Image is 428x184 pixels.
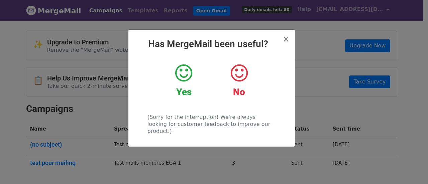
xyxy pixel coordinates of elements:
[283,35,289,43] button: Close
[147,114,276,135] p: (Sorry for the interruption! We're always looking for customer feedback to improve our product.)
[216,63,261,98] a: No
[233,86,245,98] strong: No
[283,34,289,44] span: ×
[176,86,192,98] strong: Yes
[161,63,206,98] a: Yes
[134,38,290,50] h2: Has MergeMail been useful?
